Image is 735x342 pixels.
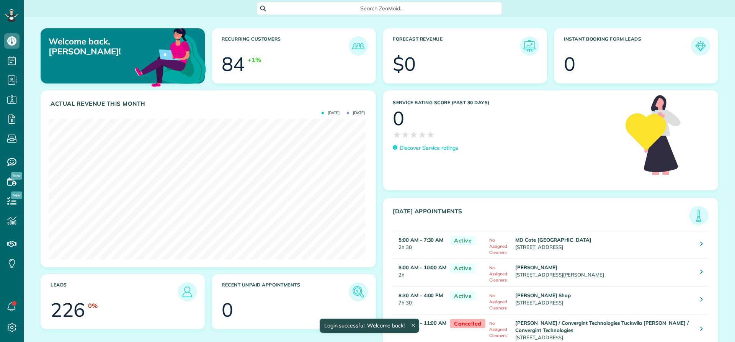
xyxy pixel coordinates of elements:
[222,282,349,301] h3: Recent unpaid appointments
[393,54,416,74] div: $0
[393,231,446,259] td: 2h 30
[400,144,458,152] p: Discover Service ratings
[399,237,443,243] strong: 5:00 AM - 7:30 AM
[347,111,365,115] span: [DATE]
[489,293,507,311] span: No Assigned Cleaners
[393,259,446,286] td: 2h
[393,286,446,314] td: 7h 30
[399,264,446,270] strong: 8:00 AM - 10:00 AM
[222,300,233,319] div: 0
[489,265,507,283] span: No Assigned Cleaners
[401,128,410,141] span: ★
[393,144,458,152] a: Discover Service ratings
[322,111,340,115] span: [DATE]
[515,237,591,243] strong: MD Cote [GEOGRAPHIC_DATA]
[489,237,507,255] span: No Assigned Cleaners
[399,292,443,298] strong: 8:30 AM - 4:00 PM
[11,172,22,180] span: New
[515,264,557,270] strong: [PERSON_NAME]
[319,319,419,333] div: Login successful. Welcome back!
[393,36,520,56] h3: Forecast Revenue
[450,263,475,273] span: Active
[51,282,178,301] h3: Leads
[515,320,689,333] strong: [PERSON_NAME] / Convergint Technologies Tuckwila [PERSON_NAME] / Convergint Technologies
[351,284,366,299] img: icon_unpaid_appointments-47b8ce3997adf2238b356f14209ab4cced10bd1f174958f3ca8f1d0dd7fffeee.png
[393,128,401,141] span: ★
[450,236,475,245] span: Active
[49,36,152,57] p: Welcome back, [PERSON_NAME]!
[564,54,575,74] div: 0
[88,301,98,310] div: 0%
[489,321,507,338] span: No Assigned Cleaners
[133,20,207,94] img: dashboard_welcome-42a62b7d889689a78055ac9021e634bf52bae3f8056760290aed330b23ab8690.png
[450,291,475,301] span: Active
[393,208,689,225] h3: [DATE] Appointments
[222,36,349,56] h3: Recurring Customers
[180,284,195,299] img: icon_leads-1bed01f49abd5b7fead27621c3d59655bb73ed531f8eeb49469d10e621d6b896.png
[410,128,418,141] span: ★
[513,231,694,259] td: [STREET_ADDRESS]
[426,128,435,141] span: ★
[522,38,537,54] img: icon_forecast_revenue-8c13a41c7ed35a8dcfafea3cbb826a0462acb37728057bba2d056411b612bbbe.png
[450,319,485,329] span: Cancelled
[691,208,706,223] img: icon_todays_appointments-901f7ab196bb0bea1936b74009e4eb5ffbc2d2711fa7634e0d609ed5ef32b18b.png
[51,100,368,107] h3: Actual Revenue this month
[513,286,694,314] td: [STREET_ADDRESS]
[399,320,446,326] strong: 9:00 AM - 11:00 AM
[393,109,404,128] div: 0
[222,54,245,74] div: 84
[693,38,708,54] img: icon_form_leads-04211a6a04a5b2264e4ee56bc0799ec3eb69b7e499cbb523a139df1d13a81ae0.png
[51,300,85,319] div: 226
[11,191,22,199] span: New
[393,100,618,105] h3: Service Rating score (past 30 days)
[515,292,571,298] strong: [PERSON_NAME] Shop
[248,56,261,64] div: +1%
[418,128,426,141] span: ★
[351,38,366,54] img: icon_recurring_customers-cf858462ba22bcd05b5a5880d41d6543d210077de5bb9ebc9590e49fd87d84ed.png
[513,259,694,286] td: [STREET_ADDRESS][PERSON_NAME]
[564,36,691,56] h3: Instant Booking Form Leads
